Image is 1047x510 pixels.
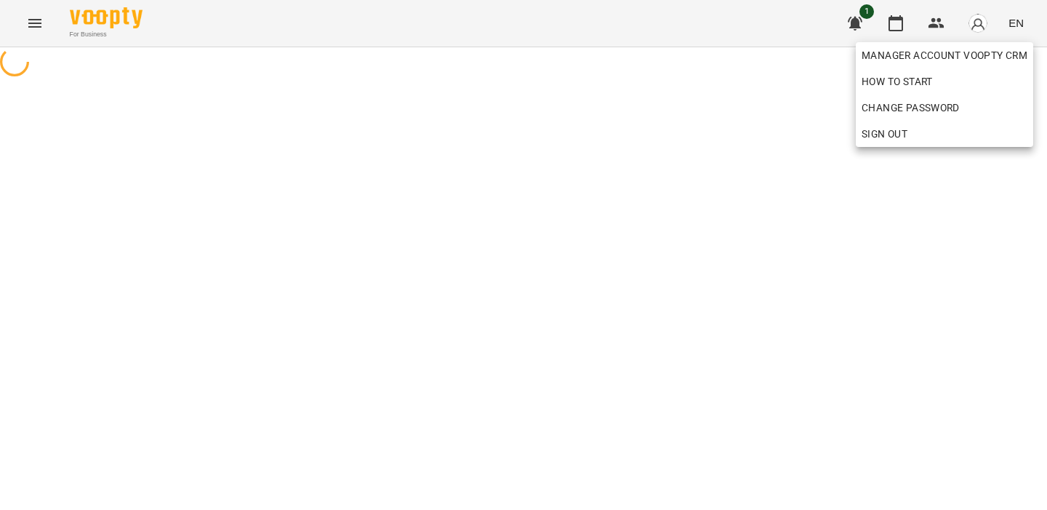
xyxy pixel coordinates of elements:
a: Change Password [856,95,1033,121]
button: Sign Out [856,121,1033,147]
span: Change Password [862,99,1027,116]
a: How to start [856,68,939,95]
span: How to start [862,73,933,90]
span: Sign Out [862,125,907,143]
a: Manager Account Voopty CRM [856,42,1033,68]
span: Manager Account Voopty CRM [862,47,1027,64]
